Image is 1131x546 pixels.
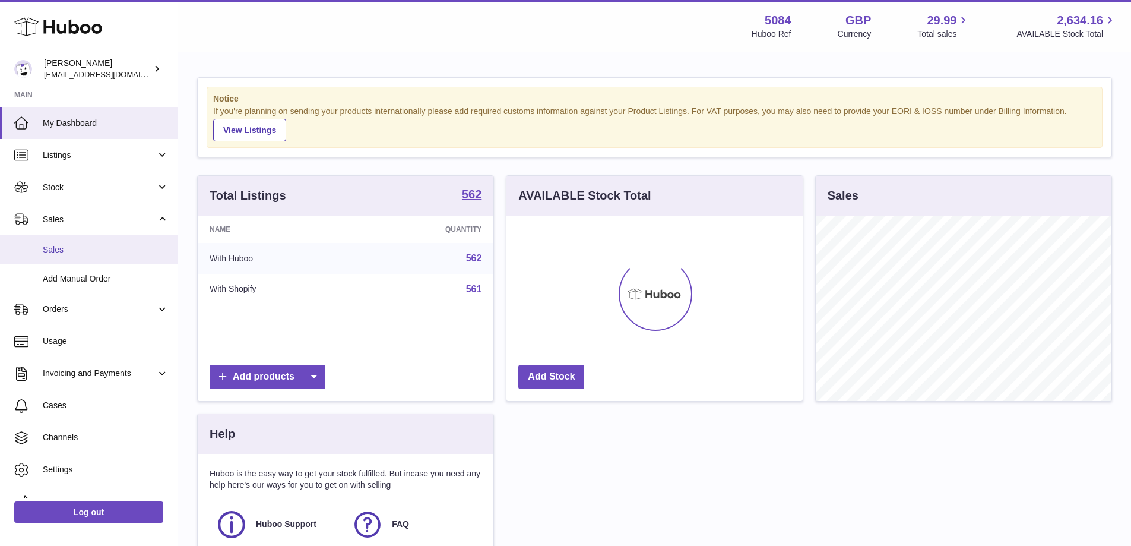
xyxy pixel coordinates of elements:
[43,464,169,475] span: Settings
[765,12,791,29] strong: 5084
[44,58,151,80] div: [PERSON_NAME]
[14,501,163,523] a: Log out
[198,216,357,243] th: Name
[43,244,169,255] span: Sales
[43,304,156,315] span: Orders
[198,274,357,305] td: With Shopify
[357,216,494,243] th: Quantity
[43,214,156,225] span: Sales
[213,93,1096,105] strong: Notice
[210,426,235,442] h3: Help
[210,188,286,204] h3: Total Listings
[14,60,32,78] img: konstantinosmouratidis@hotmail.com
[43,496,169,507] span: Returns
[838,29,872,40] div: Currency
[1057,12,1103,29] span: 2,634.16
[1016,29,1117,40] span: AVAILABLE Stock Total
[518,188,651,204] h3: AVAILABLE Stock Total
[43,336,169,347] span: Usage
[828,188,858,204] h3: Sales
[213,119,286,141] a: View Listings
[210,365,325,389] a: Add products
[466,284,482,294] a: 561
[917,12,970,40] a: 29.99 Total sales
[466,253,482,263] a: 562
[917,29,970,40] span: Total sales
[392,519,409,530] span: FAQ
[1016,12,1117,40] a: 2,634.16 AVAILABLE Stock Total
[198,243,357,274] td: With Huboo
[43,368,156,379] span: Invoicing and Payments
[845,12,871,29] strong: GBP
[43,150,156,161] span: Listings
[462,188,481,200] strong: 562
[927,12,956,29] span: 29.99
[210,468,481,491] p: Huboo is the easy way to get your stock fulfilled. But incase you need any help here's our ways f...
[43,400,169,411] span: Cases
[43,432,169,443] span: Channels
[256,519,316,530] span: Huboo Support
[351,509,476,541] a: FAQ
[216,509,340,541] a: Huboo Support
[462,188,481,203] a: 562
[518,365,584,389] a: Add Stock
[43,182,156,193] span: Stock
[43,118,169,129] span: My Dashboard
[44,70,175,79] span: [EMAIL_ADDRESS][DOMAIN_NAME]
[213,106,1096,141] div: If you're planning on sending your products internationally please add required customs informati...
[43,273,169,285] span: Add Manual Order
[752,29,791,40] div: Huboo Ref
